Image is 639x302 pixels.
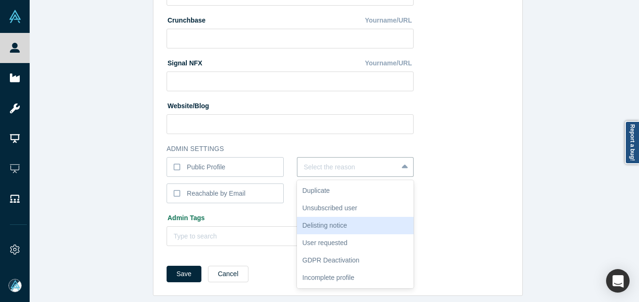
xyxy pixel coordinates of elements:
label: Website/Blog [167,98,209,111]
div: Unsubscribed user [297,199,414,217]
a: Report a bug! [625,121,639,164]
div: Delisting notice [297,217,414,234]
button: Cancel [208,266,248,282]
label: Signal NFX [167,55,202,68]
label: Crunchbase [167,12,206,25]
h3: Admin Settings [167,144,414,154]
div: Reachable by Email [187,189,246,199]
div: GDPR Deactivation [297,252,414,269]
div: Yourname/URL [365,12,414,29]
img: Alchemist Vault Logo [8,10,22,23]
div: Incomplete profile [297,269,414,286]
img: Mia Scott's Account [8,279,22,292]
div: Duplicate [297,182,414,199]
label: Admin Tags [167,210,414,223]
button: Save [167,266,201,282]
div: Public Profile [187,162,225,172]
div: Yourname/URL [365,55,414,72]
div: User requested [297,234,414,252]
